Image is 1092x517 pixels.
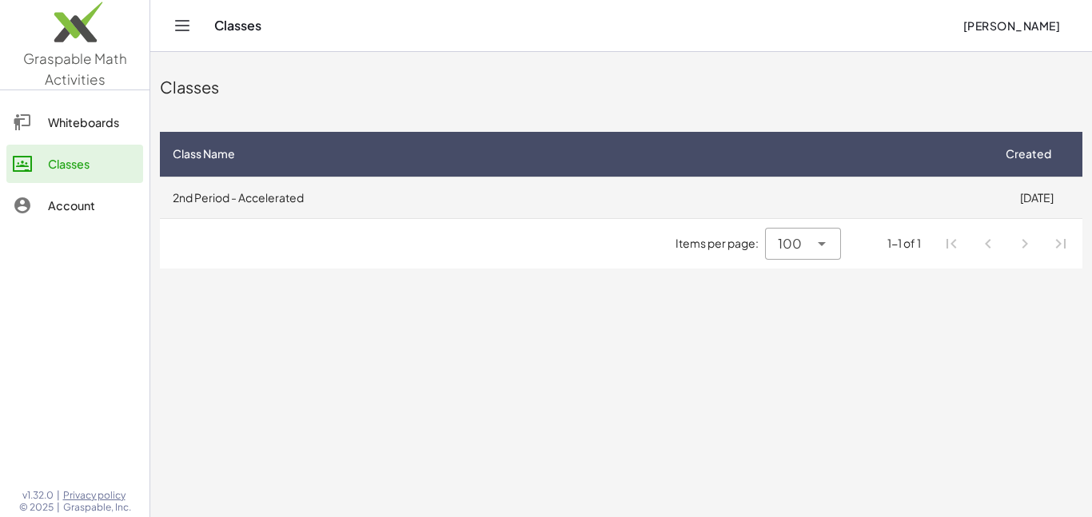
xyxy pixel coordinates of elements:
[48,113,137,132] div: Whiteboards
[887,235,921,252] div: 1-1 of 1
[169,13,195,38] button: Toggle navigation
[57,489,60,502] span: |
[934,225,1079,262] nav: Pagination Navigation
[48,154,137,173] div: Classes
[160,177,990,218] td: 2nd Period - Accelerated
[950,11,1073,40] button: [PERSON_NAME]
[48,196,137,215] div: Account
[19,501,54,514] span: © 2025
[160,76,1082,98] div: Classes
[57,501,60,514] span: |
[6,145,143,183] a: Classes
[962,18,1060,33] span: [PERSON_NAME]
[676,235,765,252] span: Items per page:
[22,489,54,502] span: v1.32.0
[63,501,131,514] span: Graspable, Inc.
[6,186,143,225] a: Account
[1006,145,1051,162] span: Created
[990,177,1082,218] td: [DATE]
[778,234,802,253] span: 100
[173,145,235,162] span: Class Name
[63,489,131,502] a: Privacy policy
[23,50,127,88] span: Graspable Math Activities
[6,103,143,141] a: Whiteboards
